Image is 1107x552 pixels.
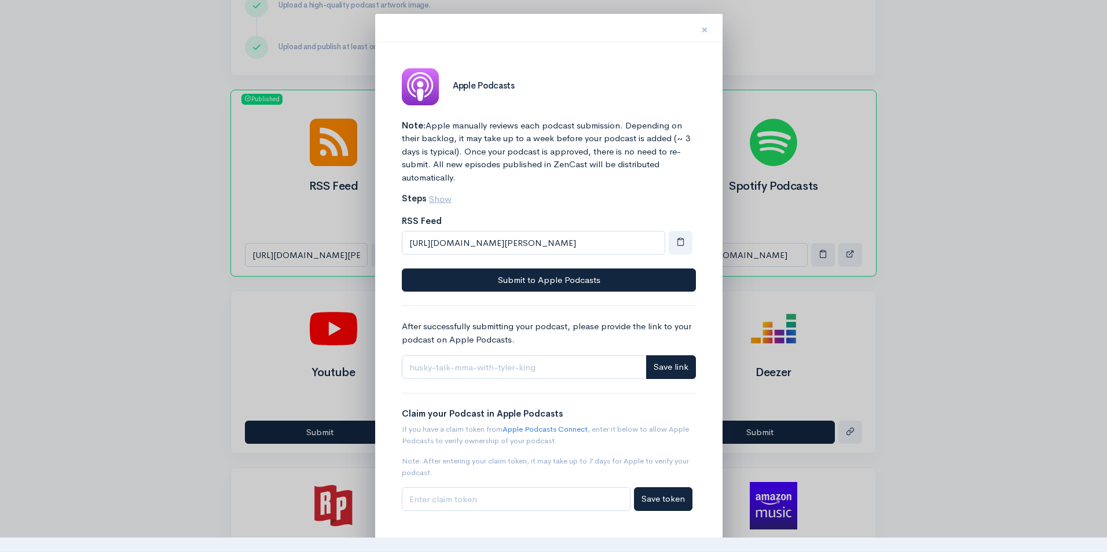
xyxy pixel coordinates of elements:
[646,355,696,379] button: Save link
[642,493,685,504] span: Save token
[503,424,588,434] a: Apple Podcasts Connect
[402,193,426,204] strong: Steps
[402,119,696,185] p: Apple manually reviews each podcast submission. Depending on their backlog, it may take up to a w...
[429,193,452,204] u: Show
[453,81,696,91] h4: Apple Podcasts
[402,68,439,105] img: Apple Podcasts logo
[402,120,426,131] strong: Note:
[669,231,692,255] button: Copy RSS Feed
[402,408,563,419] strong: Claim your Podcast in Apple Podcasts
[634,487,692,511] button: Save token
[654,361,688,372] span: Save link
[402,320,696,346] p: After successfully submitting your podcast, please provide the link to your podcast on Apple Podc...
[402,215,442,226] strong: RSS Feed
[402,487,631,511] input: Claim Token
[402,355,647,379] input: Link
[701,21,708,38] span: ×
[428,187,459,211] button: Show
[402,231,665,255] input: RSS Feed
[402,268,696,292] button: Submit to Apple Podcasts
[687,10,722,46] button: Close
[402,424,696,446] p: If you have a claim token from , enter it below to allow Apple Podcasts to verify ownership of yo...
[402,455,696,478] p: Note: After entering your claim token, it may take up to 7 days for Apple to verify your podcast.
